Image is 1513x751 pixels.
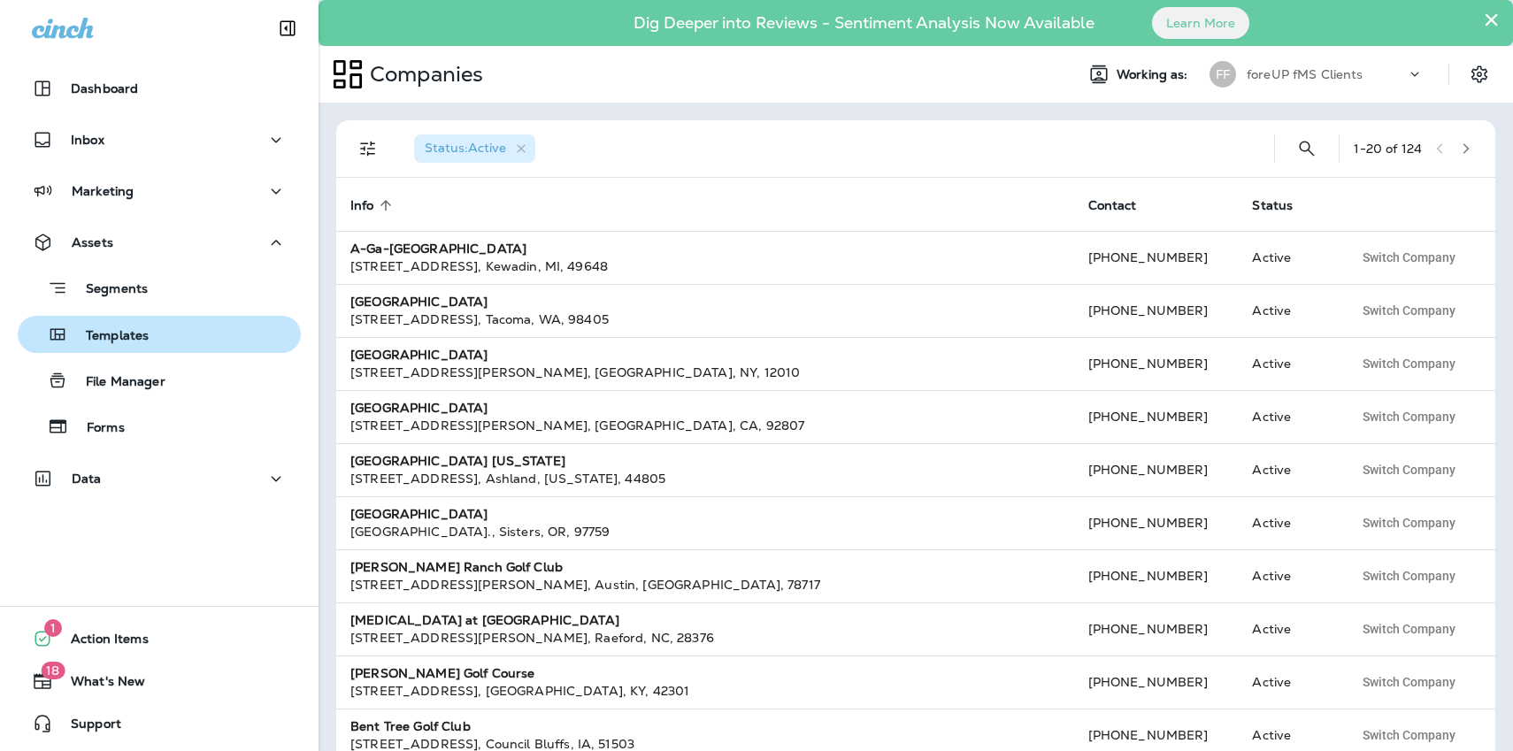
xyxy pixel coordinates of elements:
[1289,131,1325,166] button: Search Companies
[1363,251,1455,264] span: Switch Company
[72,471,102,486] p: Data
[1238,390,1339,443] td: Active
[71,81,138,96] p: Dashboard
[18,316,301,353] button: Templates
[18,663,301,699] button: 18What's New
[18,706,301,741] button: Support
[18,71,301,106] button: Dashboard
[350,347,488,363] strong: [GEOGRAPHIC_DATA]
[18,621,301,656] button: 1Action Items
[1354,142,1422,156] div: 1 - 20 of 124
[350,682,1060,700] div: [STREET_ADDRESS] , [GEOGRAPHIC_DATA] , KY , 42301
[1363,464,1455,476] span: Switch Company
[582,20,1146,26] p: Dig Deeper into Reviews - Sentiment Analysis Now Available
[44,619,62,637] span: 1
[18,461,301,496] button: Data
[41,662,65,679] span: 18
[68,374,165,391] p: File Manager
[72,184,134,198] p: Marketing
[263,11,312,46] button: Collapse Sidebar
[350,665,535,681] strong: [PERSON_NAME] Golf Course
[1252,197,1316,213] span: Status
[1074,443,1239,496] td: [PHONE_NUMBER]
[1353,244,1465,271] button: Switch Company
[1074,496,1239,549] td: [PHONE_NUMBER]
[350,629,1060,647] div: [STREET_ADDRESS][PERSON_NAME] , Raeford , NC , 28376
[1074,655,1239,709] td: [PHONE_NUMBER]
[68,281,148,299] p: Segments
[1353,350,1465,377] button: Switch Company
[350,576,1060,594] div: [STREET_ADDRESS][PERSON_NAME] , Austin , [GEOGRAPHIC_DATA] , 78717
[350,294,488,310] strong: [GEOGRAPHIC_DATA]
[1353,297,1465,324] button: Switch Company
[72,235,113,249] p: Assets
[69,420,125,437] p: Forms
[350,506,488,522] strong: [GEOGRAPHIC_DATA]
[1074,390,1239,443] td: [PHONE_NUMBER]
[350,612,619,628] strong: [MEDICAL_DATA] at [GEOGRAPHIC_DATA]
[1152,7,1249,39] button: Learn More
[350,470,1060,487] div: [STREET_ADDRESS] , Ashland , [US_STATE] , 44805
[18,408,301,445] button: Forms
[1238,549,1339,602] td: Active
[1463,58,1495,90] button: Settings
[414,134,535,163] div: Status:Active
[53,717,121,738] span: Support
[350,257,1060,275] div: [STREET_ADDRESS] , Kewadin , MI , 49648
[1483,5,1500,34] button: Close
[18,362,301,399] button: File Manager
[1238,655,1339,709] td: Active
[1353,456,1465,483] button: Switch Company
[1238,602,1339,655] td: Active
[350,718,471,734] strong: Bent Tree Golf Club
[1353,510,1465,536] button: Switch Company
[1353,722,1465,748] button: Switch Company
[1238,337,1339,390] td: Active
[1353,403,1465,430] button: Switch Company
[1238,443,1339,496] td: Active
[1238,284,1339,337] td: Active
[71,133,104,147] p: Inbox
[1088,197,1160,213] span: Contact
[1363,623,1455,635] span: Switch Company
[350,417,1060,434] div: [STREET_ADDRESS][PERSON_NAME] , [GEOGRAPHIC_DATA] , CA , 92807
[350,241,526,257] strong: A-Ga-[GEOGRAPHIC_DATA]
[18,225,301,260] button: Assets
[1238,231,1339,284] td: Active
[1210,61,1236,88] div: FF
[1074,284,1239,337] td: [PHONE_NUMBER]
[18,269,301,307] button: Segments
[350,198,374,213] span: Info
[1074,337,1239,390] td: [PHONE_NUMBER]
[1088,198,1137,213] span: Contact
[1074,602,1239,655] td: [PHONE_NUMBER]
[350,453,565,469] strong: [GEOGRAPHIC_DATA] [US_STATE]
[425,140,506,156] span: Status : Active
[1363,676,1455,688] span: Switch Company
[53,674,145,695] span: What's New
[1252,198,1293,213] span: Status
[1363,517,1455,529] span: Switch Company
[1363,570,1455,582] span: Switch Company
[350,523,1060,540] div: [GEOGRAPHIC_DATA]. , Sisters , OR , 97759
[350,197,397,213] span: Info
[363,61,483,88] p: Companies
[1363,357,1455,370] span: Switch Company
[1074,549,1239,602] td: [PHONE_NUMBER]
[18,122,301,157] button: Inbox
[1074,231,1239,284] td: [PHONE_NUMBER]
[1353,669,1465,695] button: Switch Company
[68,328,149,345] p: Templates
[1238,496,1339,549] td: Active
[350,364,1060,381] div: [STREET_ADDRESS][PERSON_NAME] , [GEOGRAPHIC_DATA] , NY , 12010
[350,310,1060,328] div: [STREET_ADDRESS] , Tacoma , WA , 98405
[1363,410,1455,423] span: Switch Company
[1117,67,1192,82] span: Working as:
[350,400,488,416] strong: [GEOGRAPHIC_DATA]
[18,173,301,209] button: Marketing
[1353,616,1465,642] button: Switch Company
[1363,729,1455,741] span: Switch Company
[350,559,563,575] strong: [PERSON_NAME] Ranch Golf Club
[1353,563,1465,589] button: Switch Company
[1363,304,1455,317] span: Switch Company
